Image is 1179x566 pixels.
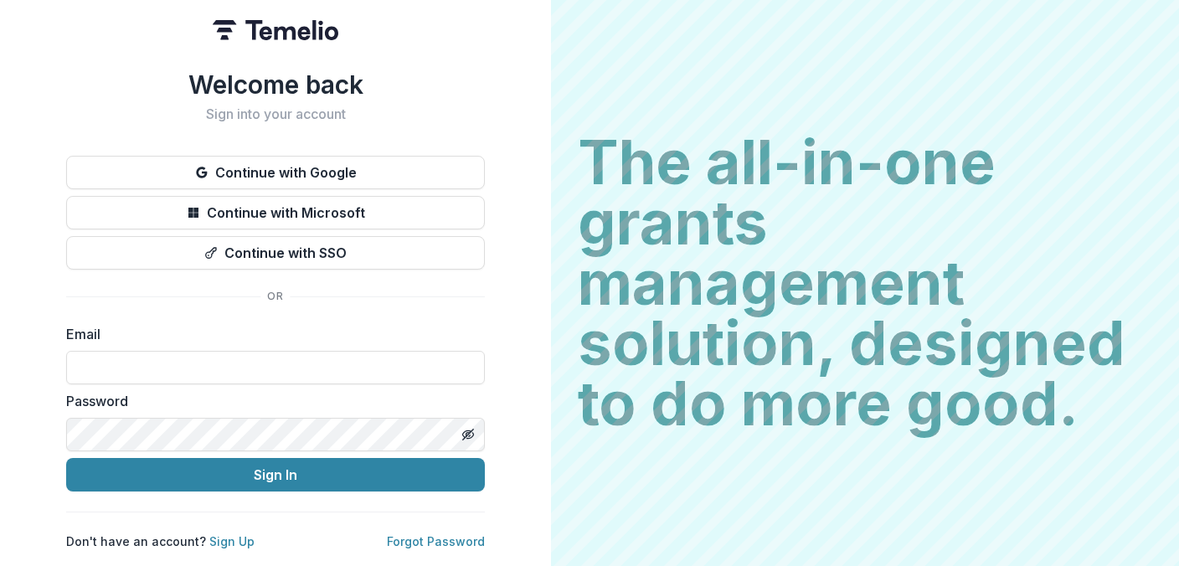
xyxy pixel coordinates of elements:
a: Forgot Password [387,534,485,548]
button: Continue with Google [66,156,485,189]
img: Temelio [213,20,338,40]
button: Sign In [66,458,485,491]
label: Email [66,324,475,344]
button: Continue with Microsoft [66,196,485,229]
button: Toggle password visibility [455,421,481,448]
h1: Welcome back [66,69,485,100]
button: Continue with SSO [66,236,485,270]
label: Password [66,391,475,411]
h2: Sign into your account [66,106,485,122]
p: Don't have an account? [66,533,255,550]
a: Sign Up [209,534,255,548]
